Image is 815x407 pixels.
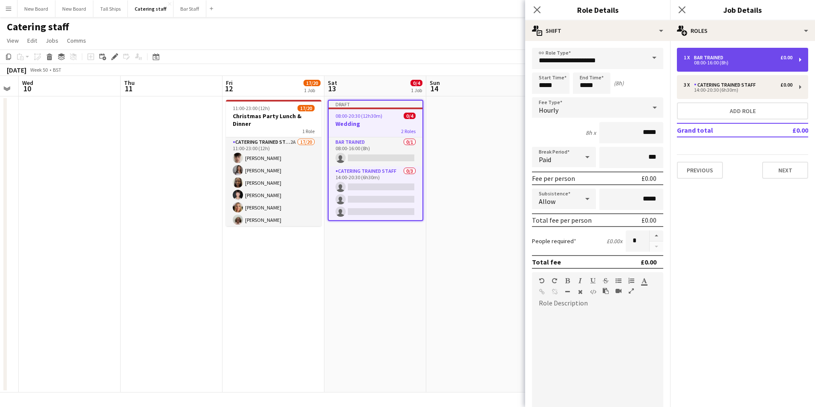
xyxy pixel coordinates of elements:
[225,84,233,93] span: 12
[539,277,545,284] button: Undo
[684,61,792,65] div: 08:00-16:00 (8h)
[616,288,621,294] button: Insert video
[411,87,422,93] div: 1 Job
[128,0,173,17] button: Catering staff
[22,79,33,87] span: Wed
[677,123,768,137] td: Grand total
[226,100,321,226] app-job-card: 11:00-23:00 (12h)17/20Christmas Party Lunch & Dinner1 RoleCatering trained staff2A17/2011:00-23:0...
[684,55,694,61] div: 1 x
[780,82,792,88] div: £0.00
[670,20,815,41] div: Roles
[173,0,206,17] button: Bar Staff
[603,277,609,284] button: Strikethrough
[328,100,423,221] app-job-card: Draft08:00-20:30 (12h30m)0/4Wedding2 RolesBar trained0/108:00-16:00 (8h) Catering trained staff0/...
[329,120,422,128] h3: Wedding
[641,277,647,284] button: Text Color
[27,37,37,44] span: Edit
[410,80,422,86] span: 0/4
[226,137,321,401] app-card-role: Catering trained staff2A17/2011:00-23:00 (12h)[PERSON_NAME][PERSON_NAME][PERSON_NAME][PERSON_NAME...
[677,102,808,119] button: Add role
[552,277,558,284] button: Redo
[67,37,86,44] span: Comms
[17,0,55,17] button: New Board
[404,113,416,119] span: 0/4
[304,87,320,93] div: 1 Job
[590,277,596,284] button: Underline
[694,82,759,88] div: Catering trained staff
[329,166,422,220] app-card-role: Catering trained staff0/314:00-20:30 (6h30m)
[586,129,596,137] div: 8h x
[768,123,808,137] td: £0.00
[628,288,634,294] button: Fullscreen
[42,35,62,46] a: Jobs
[46,37,58,44] span: Jobs
[590,288,596,295] button: HTML Code
[298,105,315,111] span: 17/20
[670,4,815,15] h3: Job Details
[7,20,69,33] h1: Catering staff
[642,216,656,224] div: £0.00
[532,237,576,245] label: People required
[335,113,382,119] span: 08:00-20:30 (12h30m)
[539,106,558,114] span: Hourly
[532,258,561,266] div: Total fee
[539,155,551,164] span: Paid
[3,35,22,46] a: View
[762,162,808,179] button: Next
[642,174,656,183] div: £0.00
[24,35,40,46] a: Edit
[677,162,723,179] button: Previous
[233,105,270,111] span: 11:00-23:00 (12h)
[780,55,792,61] div: £0.00
[564,277,570,284] button: Bold
[532,174,575,183] div: Fee per person
[430,79,440,87] span: Sun
[123,84,135,93] span: 11
[303,80,321,86] span: 17/20
[328,79,337,87] span: Sat
[401,128,416,134] span: 2 Roles
[428,84,440,93] span: 14
[64,35,90,46] a: Comms
[93,0,128,17] button: Tall Ships
[28,67,49,73] span: Week 50
[21,84,33,93] span: 10
[650,230,663,241] button: Increase
[607,237,622,245] div: £0.00 x
[55,0,93,17] button: New Board
[226,112,321,128] h3: Christmas Party Lunch & Dinner
[628,277,634,284] button: Ordered List
[616,277,621,284] button: Unordered List
[329,101,422,108] div: Draft
[525,20,670,41] div: Shift
[684,88,792,92] div: 14:00-20:30 (6h30m)
[577,288,583,295] button: Clear Formatting
[614,79,624,87] div: (8h)
[532,216,592,224] div: Total fee per person
[684,82,694,88] div: 3 x
[539,197,555,206] span: Allow
[577,277,583,284] button: Italic
[641,258,656,266] div: £0.00
[329,137,422,166] app-card-role: Bar trained0/108:00-16:00 (8h)
[327,84,337,93] span: 13
[7,66,26,74] div: [DATE]
[7,37,19,44] span: View
[53,67,61,73] div: BST
[302,128,315,134] span: 1 Role
[124,79,135,87] span: Thu
[564,288,570,295] button: Horizontal Line
[603,288,609,294] button: Paste as plain text
[694,55,727,61] div: Bar trained
[525,4,670,15] h3: Role Details
[226,79,233,87] span: Fri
